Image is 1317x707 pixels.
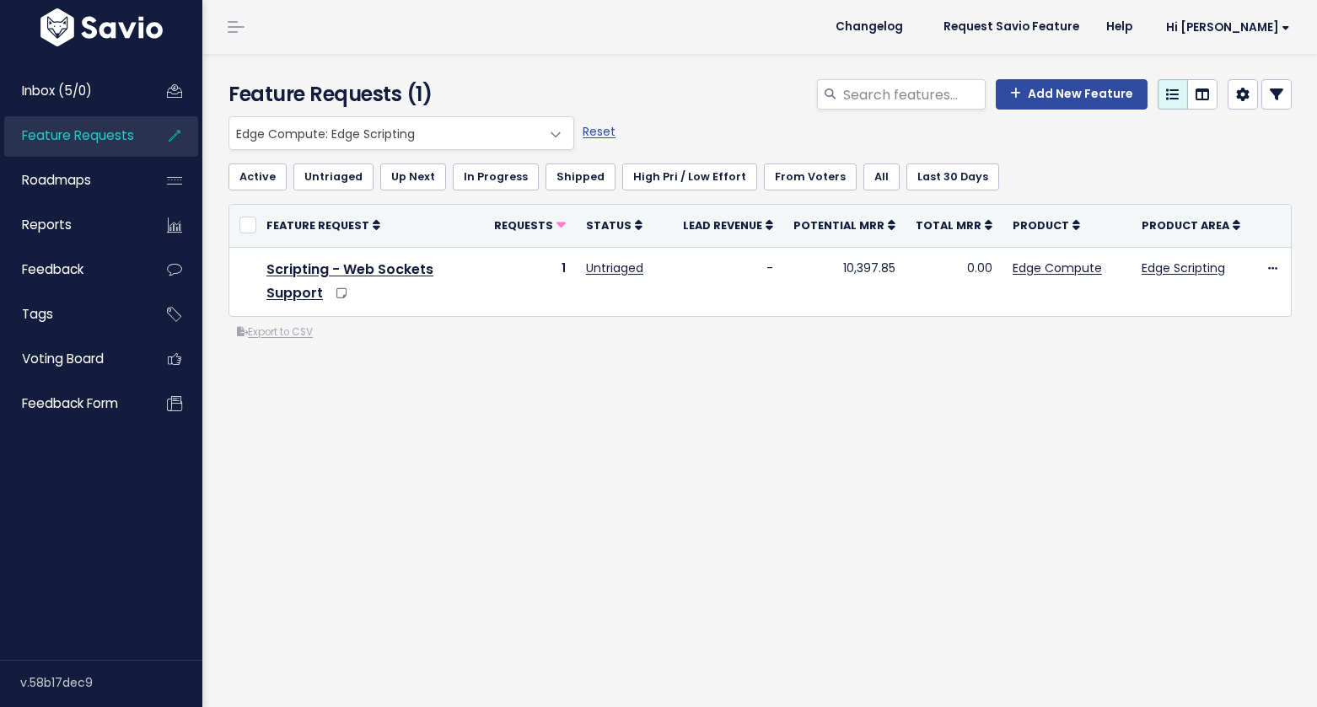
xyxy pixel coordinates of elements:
span: Changelog [836,21,903,33]
img: logo-white.9d6f32f41409.svg [36,8,167,46]
a: Product [1013,217,1080,233]
a: Help [1093,14,1146,40]
a: Up Next [380,163,446,190]
a: Shipped [546,163,615,190]
td: - [673,247,783,316]
span: Inbox (5/0) [22,82,92,99]
a: Voting Board [4,340,140,378]
input: Search features... [841,79,986,110]
span: Edge Compute: Edge Scripting [228,116,574,150]
td: 1 [484,247,576,316]
span: Feedback form [22,394,118,412]
a: Feedback [4,250,140,289]
td: 0.00 [906,247,1003,316]
a: Export to CSV [237,325,313,339]
a: High Pri / Low Effort [622,163,757,190]
td: 10,397.85 [783,247,906,316]
a: Untriaged [293,163,374,190]
span: Feature Requests [22,126,134,144]
a: Lead Revenue [683,217,773,233]
a: All [863,163,900,190]
a: Add New Feature [996,79,1148,110]
a: Product Area [1142,217,1240,233]
span: Feedback [22,260,83,278]
ul: Filter feature requests [228,163,1292,190]
a: Edge Compute [1013,260,1102,276]
a: Feature Request [266,217,380,233]
a: Potential MRR [793,217,895,233]
span: Product [1013,218,1069,233]
a: Feature Requests [4,116,140,155]
span: Product Area [1142,218,1229,233]
span: Voting Board [22,350,104,367]
span: Requests [494,218,553,233]
a: Status [586,217,642,233]
span: Edge Compute: Edge Scripting [229,117,540,149]
span: Potential MRR [793,218,884,233]
a: Roadmaps [4,161,140,200]
h4: Feature Requests (1) [228,79,567,110]
span: Tags [22,305,53,323]
a: Request Savio Feature [930,14,1093,40]
a: From Voters [764,163,857,190]
span: Roadmaps [22,171,91,189]
span: Total MRR [916,218,981,233]
a: Scripting - Web Sockets Support [266,260,433,303]
a: Last 30 Days [906,163,999,190]
a: Feedback form [4,384,140,423]
a: Total MRR [916,217,992,233]
a: Hi [PERSON_NAME] [1146,14,1304,40]
span: Lead Revenue [683,218,762,233]
span: Hi [PERSON_NAME] [1166,21,1290,34]
span: Feature Request [266,218,369,233]
a: In Progress [453,163,539,190]
span: Reports [22,216,72,233]
a: Reports [4,206,140,244]
a: Edge Scripting [1142,260,1225,276]
a: Reset [583,123,615,140]
a: Untriaged [586,260,643,276]
a: Active [228,163,287,190]
a: Tags [4,295,140,334]
div: v.58b17dec9 [20,661,202,704]
a: Inbox (5/0) [4,72,140,110]
span: Status [586,218,632,233]
a: Requests [494,217,566,233]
